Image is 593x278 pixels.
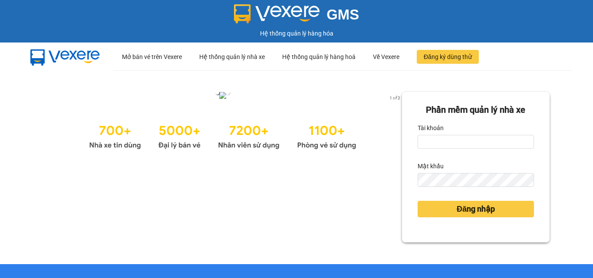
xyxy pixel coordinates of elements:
[418,159,444,173] label: Mật khẩu
[418,121,444,135] label: Tài khoản
[234,13,359,20] a: GMS
[418,173,534,187] input: Mật khẩu
[417,50,479,64] button: Đăng ký dùng thử
[2,29,591,38] div: Hệ thống quản lý hàng hóa
[418,135,534,149] input: Tài khoản
[387,92,402,103] p: 1 of 2
[199,43,265,71] div: Hệ thống quản lý nhà xe
[43,92,56,101] button: previous slide / item
[457,203,495,215] span: Đăng nhập
[373,43,399,71] div: Về Vexere
[418,201,534,217] button: Đăng nhập
[418,103,534,117] div: Phần mềm quản lý nhà xe
[282,43,356,71] div: Hệ thống quản lý hàng hoá
[22,43,109,71] img: mbUUG5Q.png
[390,92,402,101] button: next slide / item
[234,4,320,23] img: logo 2
[216,91,219,95] li: slide item 1
[226,91,230,95] li: slide item 2
[424,52,472,62] span: Đăng ký dùng thử
[89,119,356,152] img: Statistics.png
[122,43,182,71] div: Mở bán vé trên Vexere
[326,7,359,23] span: GMS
